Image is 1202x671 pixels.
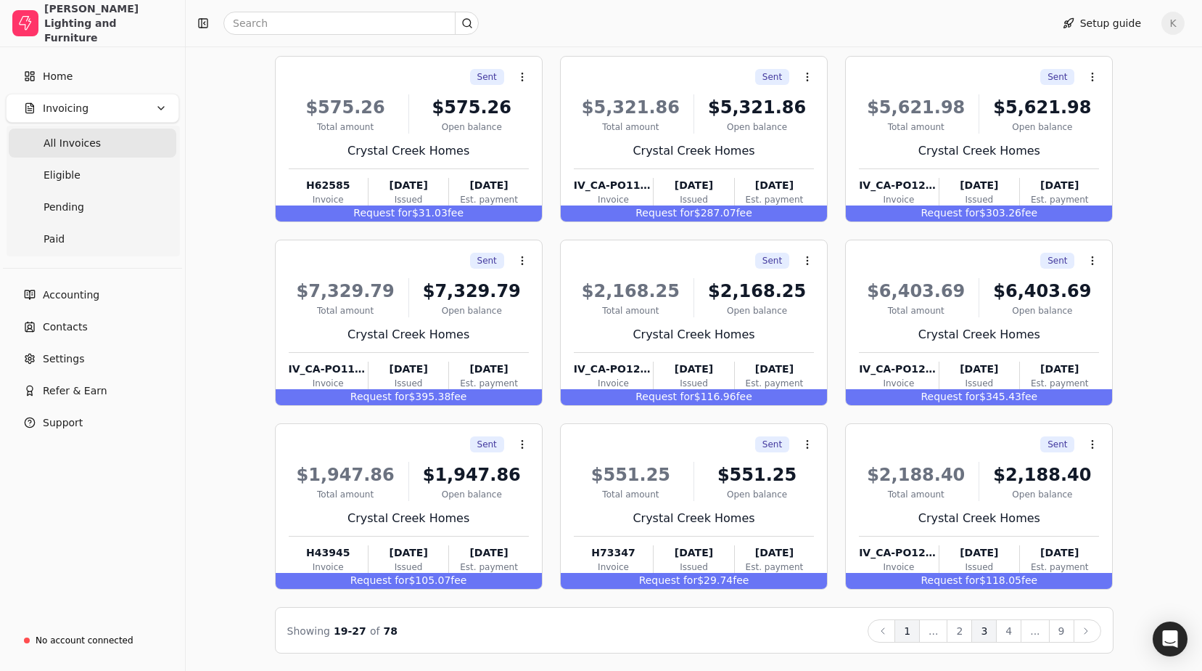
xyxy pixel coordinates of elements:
[369,561,448,574] div: Issued
[574,377,653,390] div: Invoice
[6,312,179,341] a: Contacts
[921,574,980,586] span: Request for
[43,69,73,84] span: Home
[1021,207,1037,219] span: fee
[289,121,403,134] div: Total amount
[700,121,814,134] div: Open balance
[574,121,688,134] div: Total amount
[350,391,409,402] span: Request for
[369,362,448,377] div: [DATE]
[450,391,466,402] span: fee
[846,206,1112,221] div: $303.26
[561,389,827,405] div: $116.96
[6,62,179,91] a: Home
[859,304,973,317] div: Total amount
[574,142,814,160] div: Crystal Creek Homes
[574,326,814,343] div: Crystal Creek Homes
[762,438,782,451] span: Sent
[574,178,653,193] div: IV_CA-PO119296_20250903134422890
[735,178,814,193] div: [DATE]
[44,232,65,247] span: Paid
[289,488,403,501] div: Total amount
[859,326,1099,343] div: Crystal Creek Homes
[654,193,733,206] div: Issued
[415,304,529,317] div: Open balance
[1020,362,1099,377] div: [DATE]
[415,121,529,134] div: Open balance
[654,545,733,561] div: [DATE]
[384,625,398,637] span: 78
[735,193,814,206] div: Est. payment
[939,178,1019,193] div: [DATE]
[370,625,380,637] span: of
[561,206,827,221] div: $287.07
[36,634,133,647] div: No account connected
[1161,12,1185,35] span: K
[846,573,1112,589] div: $118.05
[289,94,403,121] div: $575.26
[947,619,972,643] button: 2
[939,362,1019,377] div: [DATE]
[1049,619,1074,643] button: 9
[449,362,528,377] div: [DATE]
[735,545,814,561] div: [DATE]
[635,207,694,219] span: Request for
[859,545,938,561] div: IV_CA-PO122200_20250902143549303
[561,573,827,589] div: $29.74
[276,389,542,405] div: $395.38
[415,462,529,488] div: $1,947.86
[762,70,782,84] span: Sent
[985,462,1099,488] div: $2,188.40
[43,415,83,431] span: Support
[654,377,733,390] div: Issued
[448,207,464,219] span: fee
[700,462,814,488] div: $551.25
[971,619,997,643] button: 3
[9,160,176,190] a: Eligible
[859,121,973,134] div: Total amount
[894,619,920,643] button: 1
[846,389,1112,405] div: $345.43
[574,94,688,121] div: $5,321.86
[477,70,497,84] span: Sent
[1153,622,1187,656] div: Open Intercom Messenger
[859,193,938,206] div: Invoice
[574,545,653,561] div: H73347
[353,207,412,219] span: Request for
[921,207,980,219] span: Request for
[1021,619,1049,643] button: ...
[859,278,973,304] div: $6,403.69
[733,574,749,586] span: fee
[44,136,101,151] span: All Invoices
[985,488,1099,501] div: Open balance
[287,625,330,637] span: Showing
[6,280,179,309] a: Accounting
[654,561,733,574] div: Issued
[700,488,814,501] div: Open balance
[574,362,653,377] div: IV_CA-PO121737_20250903134817594
[859,362,938,377] div: IV_CA-PO121736_20250903134813148
[289,561,368,574] div: Invoice
[6,344,179,373] a: Settings
[276,573,542,589] div: $105.07
[1020,377,1099,390] div: Est. payment
[762,254,782,267] span: Sent
[289,304,403,317] div: Total amount
[449,377,528,390] div: Est. payment
[939,377,1019,390] div: Issued
[477,438,497,451] span: Sent
[859,488,973,501] div: Total amount
[289,362,368,377] div: IV_CA-PO119295_20250903134425015
[859,142,1099,160] div: Crystal Creek Homes
[1020,561,1099,574] div: Est. payment
[700,304,814,317] div: Open balance
[919,619,947,643] button: ...
[289,462,403,488] div: $1,947.86
[9,192,176,221] a: Pending
[449,561,528,574] div: Est. payment
[985,121,1099,134] div: Open balance
[43,288,99,303] span: Accounting
[43,320,88,335] span: Contacts
[369,178,448,193] div: [DATE]
[43,351,84,367] span: Settings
